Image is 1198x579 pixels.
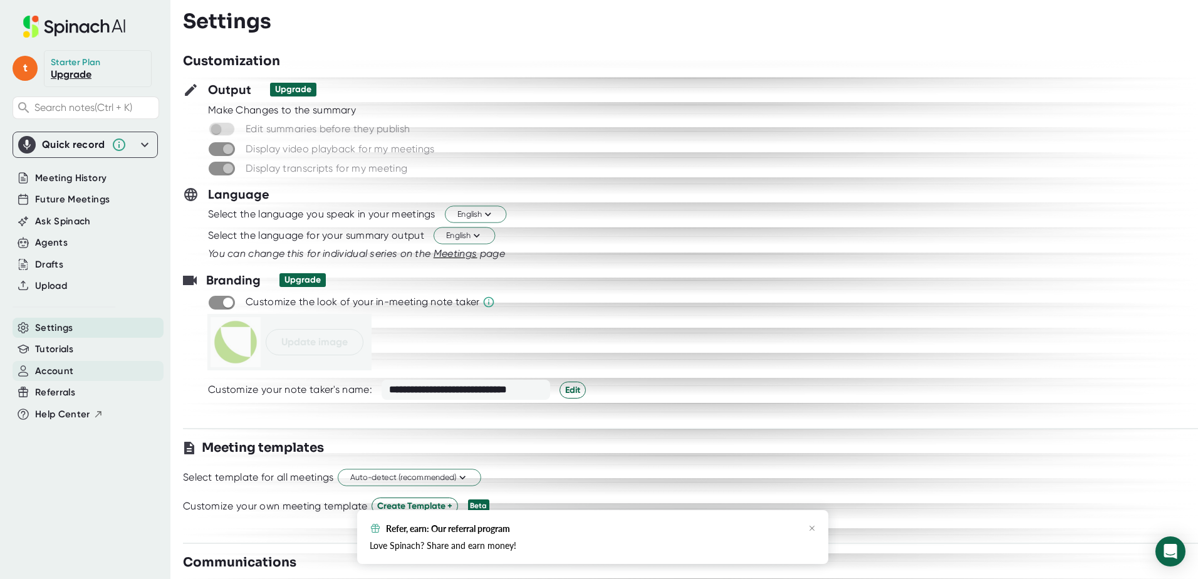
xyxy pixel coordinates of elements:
button: Create Template + [372,498,458,514]
div: Select template for all meetings [183,471,334,484]
h3: Meeting templates [202,439,324,457]
button: Edit [560,382,586,399]
div: Display video playback for my meetings [246,143,434,155]
h3: Language [208,185,269,204]
img: picture [211,317,261,367]
div: Beta [468,499,489,513]
span: Meetings [434,248,477,259]
div: Display transcripts for my meeting [246,162,407,175]
button: Upload [35,279,67,293]
button: Referrals [35,385,75,400]
span: Update image [281,335,348,350]
div: Make Changes to the summary [208,104,1198,117]
div: Open Intercom Messenger [1155,536,1185,566]
div: Upgrade [284,274,321,286]
button: Update image [266,329,363,355]
div: Starter Plan [51,57,101,68]
button: Future Meetings [35,192,110,207]
div: Customize the look of your in-meeting note taker [246,296,479,308]
button: Meetings [434,246,477,261]
button: English [434,227,495,244]
button: Ask Spinach [35,214,91,229]
div: Quick record [42,138,105,151]
h3: Communications [183,553,296,572]
div: Customize your note taker's name: [208,383,372,396]
h3: Branding [206,271,261,289]
div: Upgrade [275,84,311,95]
button: English [445,206,506,223]
button: Tutorials [35,342,73,357]
div: Select the language you speak in your meetings [208,208,435,221]
span: English [457,209,494,221]
h3: Customization [183,52,280,71]
h3: Output [208,80,251,99]
button: Agents [35,236,68,250]
div: Select the language for your summary output [208,229,424,242]
button: Drafts [35,258,63,272]
div: Edit summaries before they publish [246,123,410,135]
i: You can change this for individual series on the page [208,248,505,259]
button: Help Center [35,407,103,422]
span: Search notes (Ctrl + K) [34,102,132,113]
span: t [13,56,38,81]
button: Account [35,364,73,378]
button: Meeting History [35,171,107,185]
span: English [446,230,482,242]
div: Quick record [18,132,152,157]
button: Settings [35,321,73,335]
span: Create Template + [377,499,452,513]
span: Edit [565,383,580,397]
div: Customize your own meeting template [183,500,368,513]
h3: Settings [183,9,271,33]
a: Upgrade [51,68,91,80]
span: Help Center [35,407,90,422]
span: Auto-detect (recommended) [350,472,469,484]
button: Auto-detect (recommended) [338,469,481,486]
